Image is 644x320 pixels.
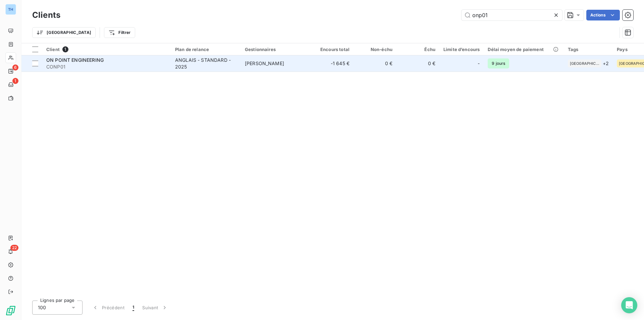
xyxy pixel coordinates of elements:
div: Plan de relance [175,47,237,52]
button: Suivant [138,301,172,315]
input: Rechercher [462,10,562,20]
span: 1 [12,78,18,84]
div: TH [5,4,16,15]
span: [PERSON_NAME] [245,60,284,66]
div: ANGLAIS - STANDARD - 2025 [175,57,237,70]
button: Actions [586,10,620,20]
td: -1 645 € [311,55,354,72]
span: 6 [12,64,18,71]
span: 9 jours [488,58,509,68]
div: Non-échu [358,47,392,52]
div: Encours total [315,47,350,52]
div: Échu [400,47,435,52]
button: Précédent [88,301,128,315]
span: + 2 [603,60,609,67]
span: [GEOGRAPHIC_DATA] [570,61,599,65]
h3: Clients [32,9,60,21]
span: 1 [132,304,134,311]
div: Gestionnaires [245,47,307,52]
button: Filtrer [104,27,135,38]
button: [GEOGRAPHIC_DATA] [32,27,96,38]
div: Limite d’encours [443,47,480,52]
td: 0 € [396,55,439,72]
button: 1 [128,301,138,315]
td: 0 € [354,55,396,72]
span: - [478,60,480,67]
img: Logo LeanPay [5,305,16,316]
div: Open Intercom Messenger [621,297,637,313]
span: 100 [38,304,46,311]
span: Client [46,47,60,52]
span: CONP01 [46,63,167,70]
div: Délai moyen de paiement [488,47,559,52]
span: 1 [62,46,68,52]
div: Tags [568,47,609,52]
span: ON POINT ENGINEERING [46,57,104,63]
span: 22 [10,245,18,251]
